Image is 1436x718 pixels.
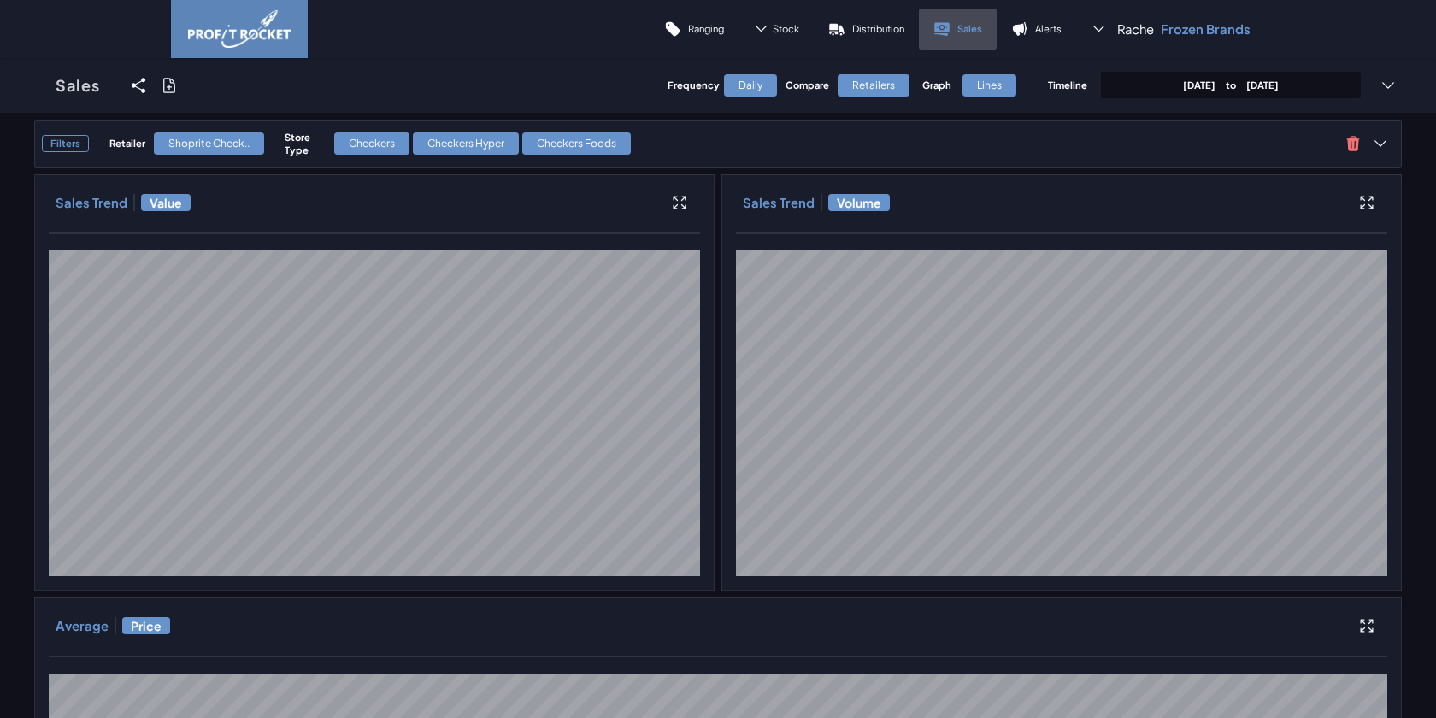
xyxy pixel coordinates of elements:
[1161,21,1251,38] p: Frozen Brands
[668,79,715,91] h4: Frequency
[1117,21,1154,38] span: Rache
[852,22,904,35] p: Distribution
[1183,79,1279,91] p: [DATE] [DATE]
[154,132,264,155] div: Shoprite Check..
[1215,79,1246,91] span: to
[188,10,291,48] img: image
[919,9,997,50] a: Sales
[56,617,109,634] h3: Average
[962,74,1016,97] div: Lines
[1035,22,1062,35] p: Alerts
[122,617,170,634] span: Price
[334,132,409,155] div: Checkers
[650,9,739,50] a: Ranging
[56,194,127,211] h3: Sales Trend
[957,22,982,35] p: Sales
[141,194,191,211] span: Value
[922,79,954,91] h4: Graph
[522,132,631,155] div: Checkers Foods
[743,194,815,211] h3: Sales Trend
[814,9,919,50] a: Distribution
[773,22,799,35] span: Stock
[786,79,829,91] h4: Compare
[413,132,519,155] div: Checkers Hyper
[34,58,121,113] a: Sales
[688,22,724,35] p: Ranging
[42,135,89,152] h3: Filters
[828,194,890,211] span: Volume
[1048,79,1087,91] h4: Timeline
[838,74,909,97] div: Retailers
[285,131,326,156] h4: Store Type
[724,74,777,97] div: Daily
[997,9,1076,50] a: Alerts
[109,137,145,150] h4: Retailer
